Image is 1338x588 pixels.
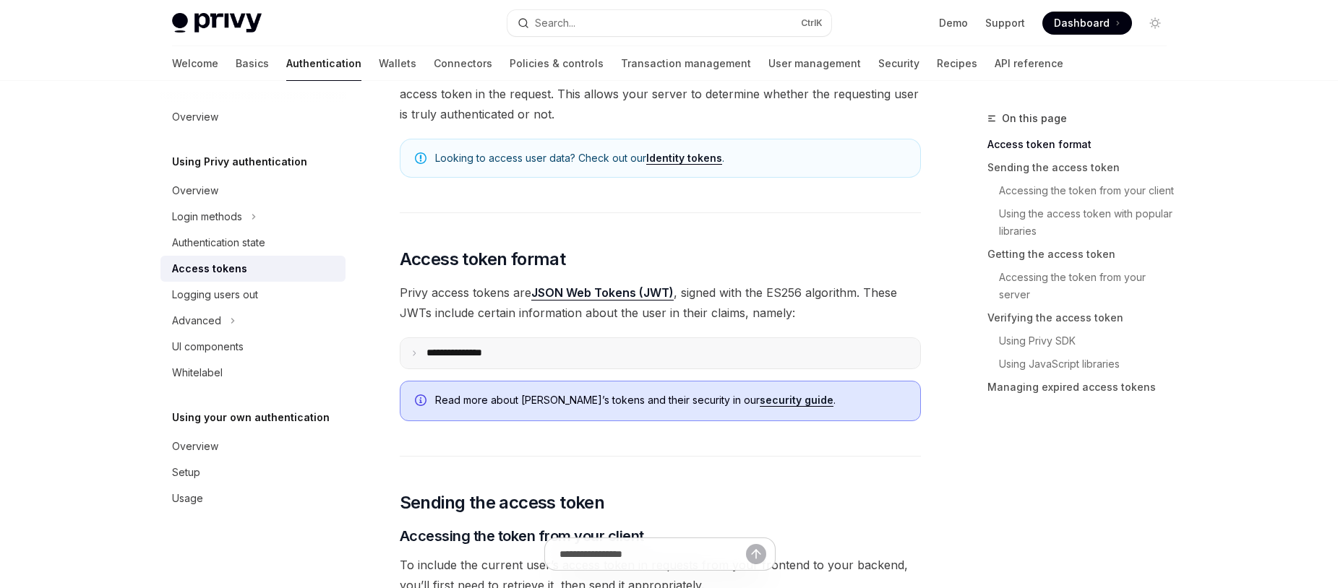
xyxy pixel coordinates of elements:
[510,46,604,81] a: Policies & controls
[172,464,200,481] div: Setup
[535,14,575,32] div: Search...
[415,152,426,164] svg: Note
[160,178,346,204] a: Overview
[939,16,968,30] a: Demo
[878,46,919,81] a: Security
[999,353,1178,376] a: Using JavaScript libraries
[435,393,906,407] span: Read more about [PERSON_NAME]’s tokens and their security in our .
[400,282,921,323] span: Privy access tokens are , signed with the ES256 algorithm. These JWTs include certain information...
[1144,12,1167,35] button: Toggle dark mode
[172,46,218,81] a: Welcome
[999,329,1178,353] a: Using Privy SDK
[160,104,346,130] a: Overview
[999,202,1178,243] a: Using the access token with popular libraries
[172,208,242,225] div: Login methods
[987,376,1178,399] a: Managing expired access tokens
[760,394,833,407] a: security guide
[1054,16,1110,30] span: Dashboard
[172,312,221,329] div: Advanced
[434,46,492,81] a: Connectors
[172,409,330,426] h5: Using your own authentication
[160,433,346,459] a: Overview
[160,282,346,308] a: Logging users out
[172,490,203,507] div: Usage
[160,230,346,256] a: Authentication state
[172,234,265,251] div: Authentication state
[160,360,346,386] a: Whitelabel
[160,459,346,485] a: Setup
[160,485,346,511] a: Usage
[415,394,429,409] svg: Info
[987,133,1178,156] a: Access token format
[1002,110,1067,127] span: On this page
[1042,12,1132,35] a: Dashboard
[999,266,1178,306] a: Accessing the token from your server
[172,182,218,199] div: Overview
[160,256,346,282] a: Access tokens
[172,438,218,455] div: Overview
[172,260,247,277] div: Access tokens
[286,46,361,81] a: Authentication
[937,46,977,81] a: Recipes
[507,10,831,36] button: Search...CtrlK
[801,17,823,29] span: Ctrl K
[987,156,1178,179] a: Sending the access token
[172,153,307,170] h5: Using Privy authentication
[746,544,766,564] button: Send message
[400,491,605,514] span: Sending the access token
[400,64,921,124] span: When your frontend makes a request to your backend, you should include the current user’s access ...
[172,338,244,355] div: UI components
[435,151,906,165] span: Looking to access user data? Check out our .
[985,16,1025,30] a: Support
[999,179,1178,202] a: Accessing the token from your client
[987,306,1178,329] a: Verifying the access token
[160,334,346,360] a: UI components
[646,152,722,165] a: Identity tokens
[995,46,1063,81] a: API reference
[172,286,258,303] div: Logging users out
[400,526,644,546] span: Accessing the token from your client
[987,243,1178,266] a: Getting the access token
[531,285,674,301] a: JSON Web Tokens (JWT)
[768,46,861,81] a: User management
[400,248,566,271] span: Access token format
[172,13,262,33] img: light logo
[236,46,269,81] a: Basics
[379,46,416,81] a: Wallets
[621,46,751,81] a: Transaction management
[172,364,223,381] div: Whitelabel
[172,108,218,126] div: Overview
